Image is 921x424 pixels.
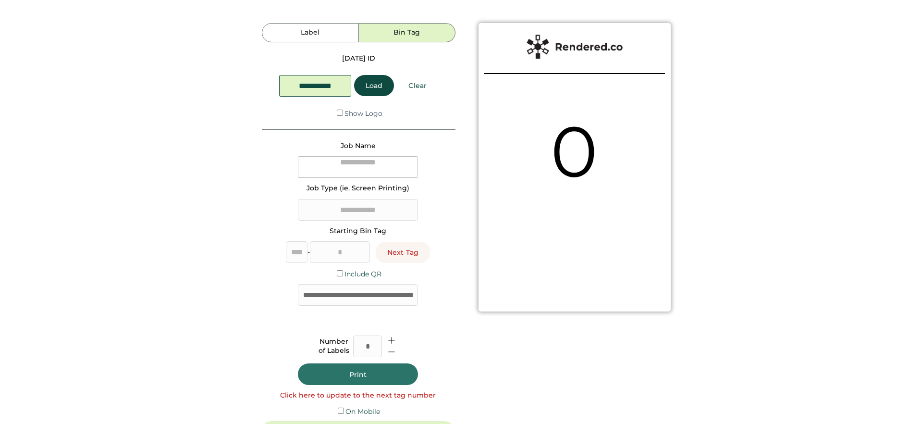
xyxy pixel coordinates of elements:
img: yH5BAEAAAAALAAAAAABAAEAAAIBRAA7 [541,201,608,269]
button: Next Tag [376,242,430,263]
label: On Mobile [345,407,380,416]
label: Include QR [344,270,381,278]
div: Click here to update to the next tag number [280,391,436,400]
label: Show Logo [344,109,382,118]
button: Print [298,363,418,385]
button: Bin Tag [359,23,455,42]
div: Job Name [341,141,376,151]
button: Load [354,75,394,96]
div: Job Type (ie. Screen Printing) [307,184,409,193]
button: Clear [397,75,438,96]
div: - [307,248,310,257]
img: Rendered%20Label%20Logo%402x.png [527,35,623,59]
div: [DATE] ID [342,54,375,63]
div: 0 [547,102,602,201]
div: Number of Labels [319,337,349,356]
div: Starting Bin Tag [330,226,386,236]
button: Label [262,23,358,42]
